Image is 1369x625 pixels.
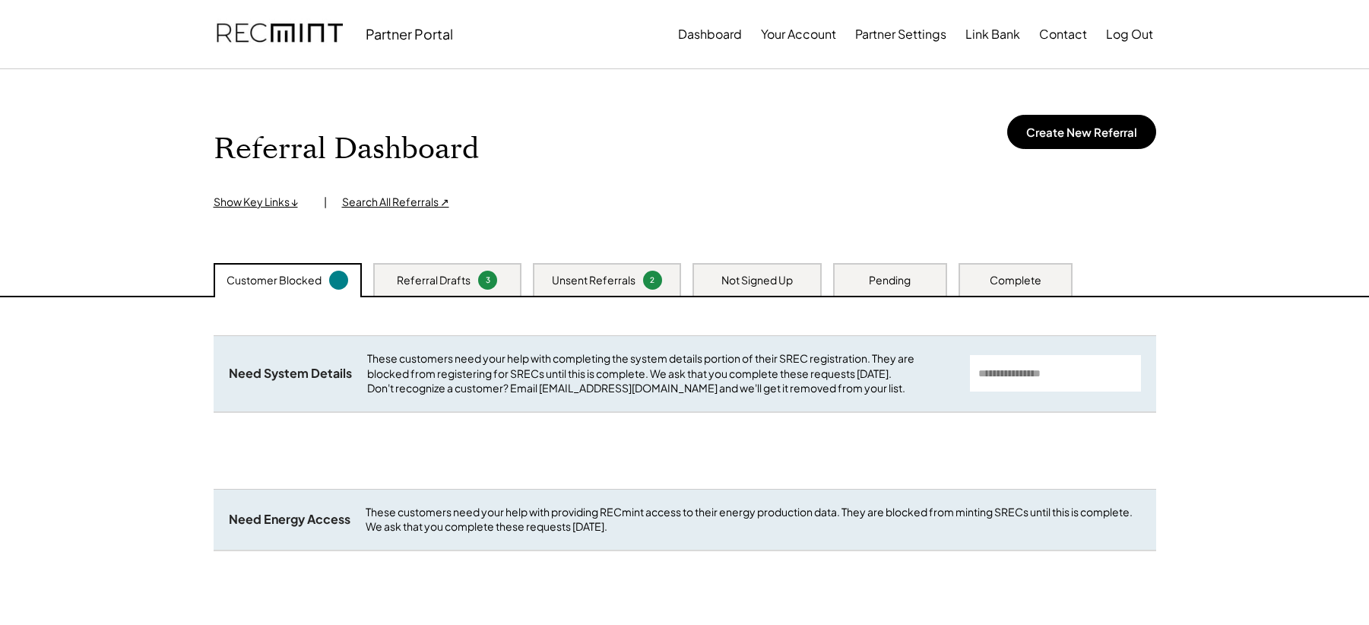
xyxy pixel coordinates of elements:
div: Search All Referrals ↗ [342,195,449,210]
div: Pending [869,273,911,288]
img: recmint-logotype%403x.png [217,8,343,60]
div: 3 [480,274,495,286]
button: Your Account [761,19,836,49]
button: Link Bank [965,19,1020,49]
div: Show Key Links ↓ [214,195,309,210]
div: These customers need your help with providing RECmint access to their energy production data. The... [366,505,1141,535]
div: Referral Drafts [397,273,471,288]
div: Customer Blocked [227,273,322,288]
button: Contact [1039,19,1087,49]
button: Partner Settings [855,19,946,49]
div: Need Energy Access [229,512,350,528]
div: These customers need your help with completing the system details portion of their SREC registrat... [367,351,955,396]
div: Partner Portal [366,25,453,43]
div: Unsent Referrals [552,273,635,288]
div: Not Signed Up [721,273,793,288]
img: yH5BAEAAAAALAAAAAABAAEAAAIBRAA7 [532,107,616,191]
div: Need System Details [229,366,352,382]
div: Complete [990,273,1041,288]
div: 2 [645,274,660,286]
button: Log Out [1106,19,1153,49]
button: Create New Referral [1007,115,1156,149]
div: | [324,195,327,210]
button: Dashboard [678,19,742,49]
h1: Referral Dashboard [214,132,479,167]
